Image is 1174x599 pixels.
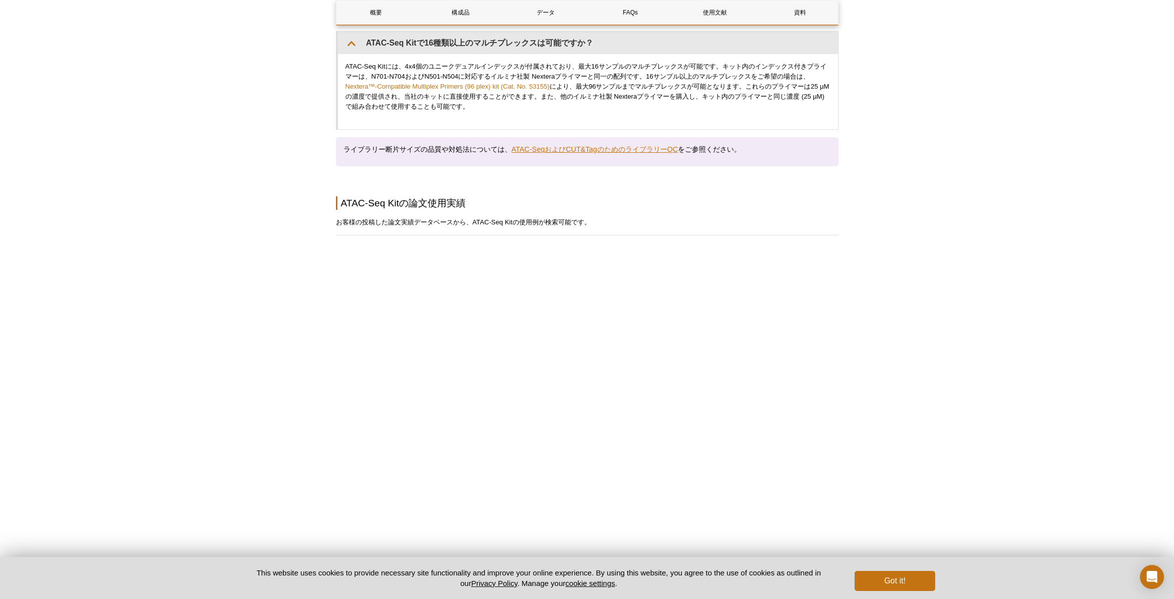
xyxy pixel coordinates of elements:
a: 概要 [336,1,416,25]
div: Open Intercom Messenger [1140,565,1164,589]
h2: ATAC-Seq Kitの論文使用実績 [336,196,839,210]
a: ATAC-SeqおよびCUT&TagのためのライブラリーQC [512,145,678,154]
button: Got it! [855,571,935,591]
a: FAQs [590,1,670,25]
a: 資料 [760,1,840,25]
a: データ [506,1,585,25]
a: 使用文献 [675,1,755,25]
a: 構成品 [421,1,501,25]
p: お客様の投稿した論文実績データベースから、ATAC-Seq Kitの使用例が検索可能です。 [336,217,839,227]
h4: ライブラリー断片サイズの品質や対処法については、 をご参照ください。 [343,145,831,154]
p: ATAC-Seq Kitには、4x4個のユニークデュアルインデックスが付属されており、最大16サンプルのマルチプレックスが可能です。キット内のインデックス付きプライマーは、N701-N704およ... [345,62,831,112]
a: Nextera™-Compatible Multiplex Primers (96 plex) kit (Cat. No. 53155) [345,83,550,90]
p: This website uses cookies to provide necessary site functionality and improve your online experie... [239,567,839,588]
summary: ATAC-Seq Kitで16種類以上のマルチプレックスは可能ですか？ [338,32,838,54]
a: Privacy Policy [471,579,517,587]
button: cookie settings [565,579,615,587]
